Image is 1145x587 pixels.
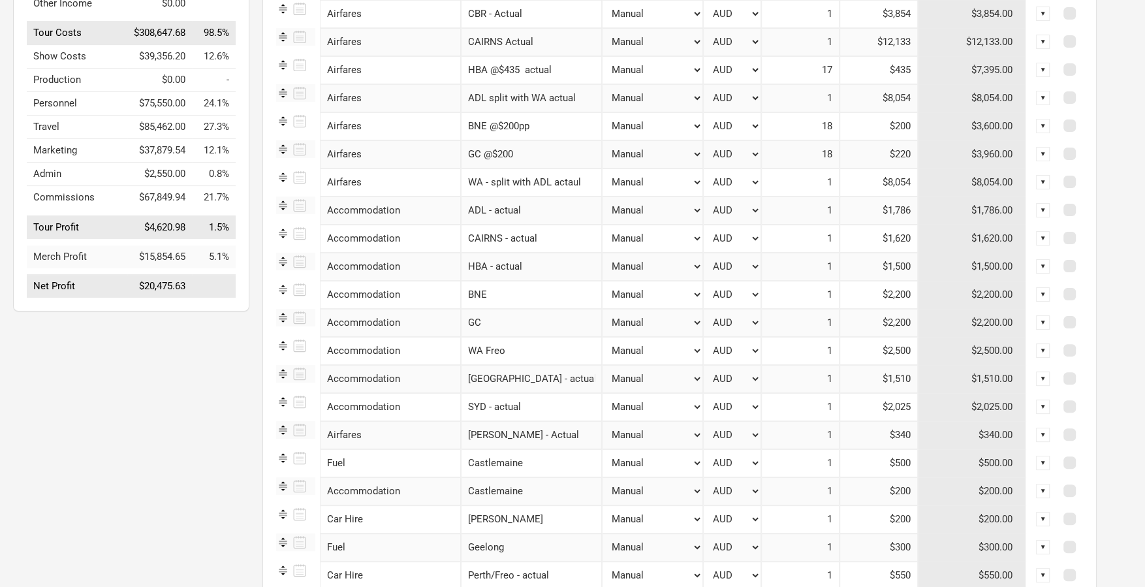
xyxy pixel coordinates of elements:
[320,533,461,562] div: Fuel
[320,225,461,253] div: Accommodation
[27,163,127,186] td: Admin
[127,92,192,116] td: $75,550.00
[918,337,1026,365] td: $2,500.00
[320,112,461,140] div: Airfares
[276,507,290,521] img: Re-order
[127,246,192,268] td: $15,854.65
[127,139,192,163] td: $37,879.54
[918,393,1026,421] td: $2,025.00
[192,186,236,210] td: Commissions as % of Tour Income
[27,139,127,163] td: Marketing
[461,168,602,197] input: WA - split with ADL actaul
[918,309,1026,337] td: $2,200.00
[192,69,236,92] td: Production as % of Tour Income
[1036,63,1050,77] div: ▼
[192,275,236,298] td: Net Profit as % of Tour Income
[918,112,1026,140] td: $3,600.00
[1036,512,1050,526] div: ▼
[276,395,290,409] img: Re-order
[276,170,290,184] img: Re-order
[461,253,602,281] input: HBA - actual
[27,69,127,92] td: Production
[461,337,602,365] input: WA Freo
[1036,315,1050,330] div: ▼
[192,116,236,139] td: Travel as % of Tour Income
[461,309,602,337] input: GC
[1036,456,1050,470] div: ▼
[192,22,236,45] td: Tour Costs as % of Tour Income
[1036,287,1050,302] div: ▼
[461,533,602,562] input: Geelong
[27,215,127,239] td: Tour Profit
[27,92,127,116] td: Personnel
[461,84,602,112] input: ADL split with WA actual
[918,168,1026,197] td: $8,054.00
[127,275,192,298] td: $20,475.63
[192,215,236,239] td: Tour Profit as % of Tour Income
[27,186,127,210] td: Commissions
[276,58,290,72] img: Re-order
[127,163,192,186] td: $2,550.00
[192,139,236,163] td: Marketing as % of Tour Income
[127,215,192,239] td: $4,620.98
[276,114,290,128] img: Re-order
[918,253,1026,281] td: $1,500.00
[276,283,290,296] img: Re-order
[276,227,290,240] img: Re-order
[1036,175,1050,189] div: ▼
[461,56,602,84] input: HBA @$435 actual
[27,246,127,268] td: Merch Profit
[918,505,1026,533] td: $200.00
[918,197,1026,225] td: $1,786.00
[320,337,461,365] div: Accommodation
[320,281,461,309] div: Accommodation
[320,253,461,281] div: Accommodation
[1036,400,1050,414] div: ▼
[276,255,290,268] img: Re-order
[320,56,461,84] div: Airfares
[127,45,192,69] td: $39,356.20
[127,69,192,92] td: $0.00
[127,22,192,45] td: $308,647.68
[1036,372,1050,386] div: ▼
[461,225,602,253] input: CAIRNS - actual
[192,92,236,116] td: Personnel as % of Tour Income
[461,140,602,168] input: GC @$200
[461,449,602,477] input: Castlemaine
[27,275,127,298] td: Net Profit
[320,421,461,449] div: Airfares
[320,84,461,112] div: Airfares
[1036,7,1050,21] div: ▼
[461,365,602,393] input: Canberra - actual
[276,311,290,325] img: Re-order
[918,225,1026,253] td: $1,620.00
[918,281,1026,309] td: $2,200.00
[461,421,602,449] input: Lou Castlemaine - Actual
[320,505,461,533] div: Car Hire
[461,281,602,309] input: BNE
[1036,540,1050,554] div: ▼
[1036,35,1050,49] div: ▼
[127,186,192,210] td: $67,849.94
[276,142,290,156] img: Re-order
[27,45,127,69] td: Show Costs
[276,423,290,437] img: Re-order
[192,163,236,186] td: Admin as % of Tour Income
[320,477,461,505] div: Accommodation
[918,84,1026,112] td: $8,054.00
[918,449,1026,477] td: $500.00
[276,367,290,381] img: Re-order
[1036,147,1050,161] div: ▼
[127,116,192,139] td: $85,462.00
[918,140,1026,168] td: $3,960.00
[320,28,461,56] div: Airfares
[192,45,236,69] td: Show Costs as % of Tour Income
[276,479,290,493] img: Re-order
[320,365,461,393] div: Accommodation
[320,197,461,225] div: Accommodation
[276,451,290,465] img: Re-order
[276,535,290,549] img: Re-order
[1036,343,1050,358] div: ▼
[192,246,236,268] td: Merch Profit as % of Tour Income
[1036,231,1050,246] div: ▼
